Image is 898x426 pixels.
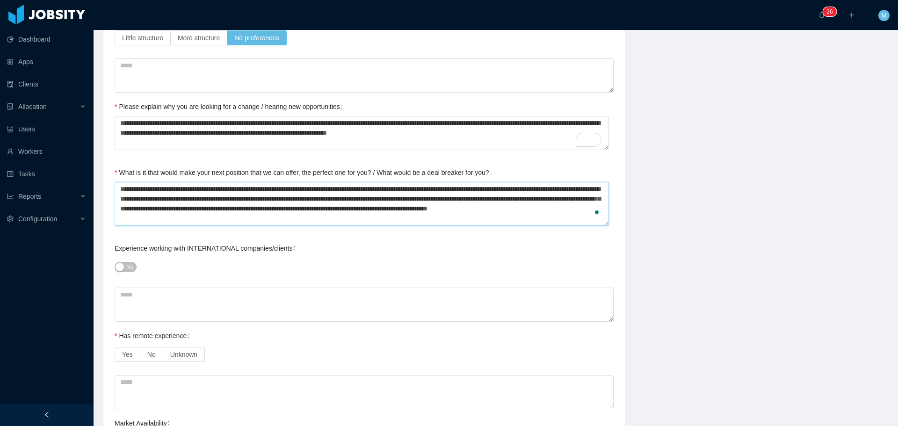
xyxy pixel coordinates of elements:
a: icon: pie-chartDashboard [7,30,86,49]
span: No [147,351,156,358]
p: 2 [826,7,830,16]
i: icon: setting [7,216,14,222]
span: M [881,10,887,21]
span: More structure [178,34,220,42]
label: Please explain why you are looking for a change / hearing new opportunities [115,103,347,110]
textarea: To enrich screen reader interactions, please activate Accessibility in Grammarly extension settings [115,116,609,150]
sup: 26 [823,7,836,16]
label: What is it that would make your next position that we can offer, the perfect one for you? / What ... [115,169,496,176]
a: icon: appstoreApps [7,52,86,71]
label: Experience working with INTERNATIONAL companies/clients [115,245,299,252]
textarea: To enrich screen reader interactions, please activate Accessibility in Grammarly extension settings [115,182,609,226]
p: 6 [830,7,833,16]
span: Little structure [122,34,163,42]
a: icon: auditClients [7,75,86,94]
span: Allocation [18,103,47,110]
i: icon: line-chart [7,193,14,200]
i: icon: bell [818,12,825,18]
span: No [126,262,133,272]
span: Reports [18,193,41,200]
i: icon: plus [848,12,855,18]
button: Experience working with INTERNATIONAL companies/clients [115,262,137,272]
span: Unknown [170,351,197,358]
i: icon: solution [7,103,14,110]
span: No preferences [234,34,279,42]
span: Yes [122,351,133,358]
a: icon: profileTasks [7,165,86,183]
a: icon: userWorkers [7,142,86,161]
a: icon: robotUsers [7,120,86,138]
span: Configuration [18,215,57,223]
label: Has remote experience [115,332,193,339]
